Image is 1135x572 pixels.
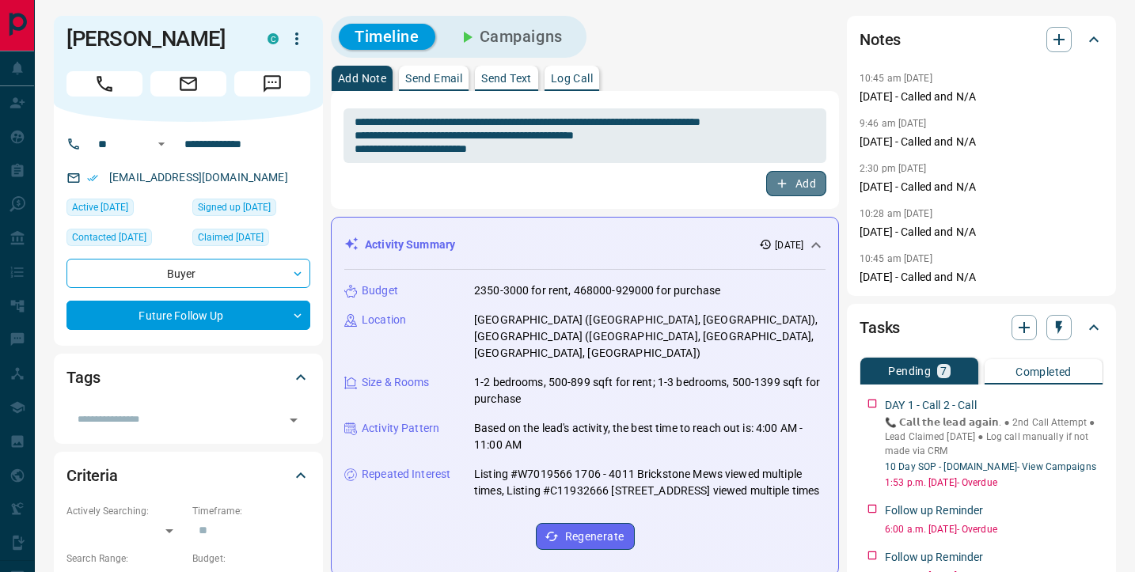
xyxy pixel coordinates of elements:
[109,171,288,184] a: [EMAIL_ADDRESS][DOMAIN_NAME]
[192,551,310,566] p: Budget:
[338,73,386,84] p: Add Note
[268,33,279,44] div: condos.ca
[66,26,244,51] h1: [PERSON_NAME]
[860,208,932,219] p: 10:28 am [DATE]
[192,199,310,221] div: Sat Jul 05 2025
[150,71,226,97] span: Email
[234,71,310,97] span: Message
[766,171,826,196] button: Add
[66,358,310,396] div: Tags
[66,365,100,390] h2: Tags
[344,230,826,259] div: Activity Summary[DATE]
[66,456,310,494] div: Criteria
[860,118,927,129] p: 9:46 am [DATE]
[339,24,435,50] button: Timeline
[405,73,462,84] p: Send Email
[442,24,579,50] button: Campaigns
[860,253,932,264] p: 10:45 am [DATE]
[885,397,977,414] p: DAY 1 - Call 2 - Call
[66,301,310,330] div: Future Follow Up
[66,71,142,97] span: Call
[72,199,128,215] span: Active [DATE]
[481,73,532,84] p: Send Text
[885,415,1103,458] p: 📞 𝗖𝗮𝗹𝗹 𝘁𝗵𝗲 𝗹𝗲𝗮𝗱 𝗮𝗴𝗮𝗶𝗻. ● 2nd Call Attempt ● Lead Claimed [DATE] ‎● Log call manually if not made ...
[474,466,826,499] p: Listing #W7019566 1706 - 4011 Brickstone Mews viewed multiple times, Listing #C11932666 [STREET_A...
[152,134,171,153] button: Open
[860,179,1103,195] p: [DATE] - Called and N/A
[362,466,450,483] p: Repeated Interest
[860,27,901,52] h2: Notes
[198,229,264,245] span: Claimed [DATE]
[885,461,1096,472] a: 10 Day SOP - [DOMAIN_NAME]- View Campaigns
[66,463,118,488] h2: Criteria
[362,282,398,299] p: Budget
[860,269,1103,286] p: [DATE] - Called and N/A
[860,89,1103,105] p: [DATE] - Called and N/A
[1015,366,1072,377] p: Completed
[551,73,593,84] p: Log Call
[72,229,146,245] span: Contacted [DATE]
[860,21,1103,59] div: Notes
[198,199,271,215] span: Signed up [DATE]
[474,282,720,299] p: 2350-3000 for rent, 468000-929000 for purchase
[474,420,826,453] p: Based on the lead's activity, the best time to reach out is: 4:00 AM - 11:00 AM
[474,374,826,407] p: 1-2 bedrooms, 500-899 sqft for rent; 1-3 bedrooms, 500-1399 sqft for purchase
[474,312,826,362] p: [GEOGRAPHIC_DATA] ([GEOGRAPHIC_DATA], [GEOGRAPHIC_DATA]), [GEOGRAPHIC_DATA] ([GEOGRAPHIC_DATA], [...
[362,312,406,328] p: Location
[860,309,1103,347] div: Tasks
[940,366,947,377] p: 7
[283,409,305,431] button: Open
[66,259,310,288] div: Buyer
[885,522,1103,536] p: 6:00 a.m. [DATE] - Overdue
[860,163,927,174] p: 2:30 pm [DATE]
[860,315,900,340] h2: Tasks
[365,237,455,253] p: Activity Summary
[87,172,98,184] svg: Email Verified
[66,551,184,566] p: Search Range:
[885,475,1103,490] p: 1:53 p.m. [DATE] - Overdue
[888,366,931,377] p: Pending
[66,229,184,251] div: Sat Jul 05 2025
[362,374,430,391] p: Size & Rooms
[860,73,932,84] p: 10:45 am [DATE]
[192,229,310,251] div: Sat Jul 05 2025
[885,502,983,519] p: Follow up Reminder
[775,238,803,252] p: [DATE]
[192,504,310,518] p: Timeframe:
[860,224,1103,241] p: [DATE] - Called and N/A
[66,504,184,518] p: Actively Searching:
[362,420,439,437] p: Activity Pattern
[860,134,1103,150] p: [DATE] - Called and N/A
[885,549,983,566] p: Follow up Reminder
[536,523,635,550] button: Regenerate
[66,199,184,221] div: Sun Jul 13 2025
